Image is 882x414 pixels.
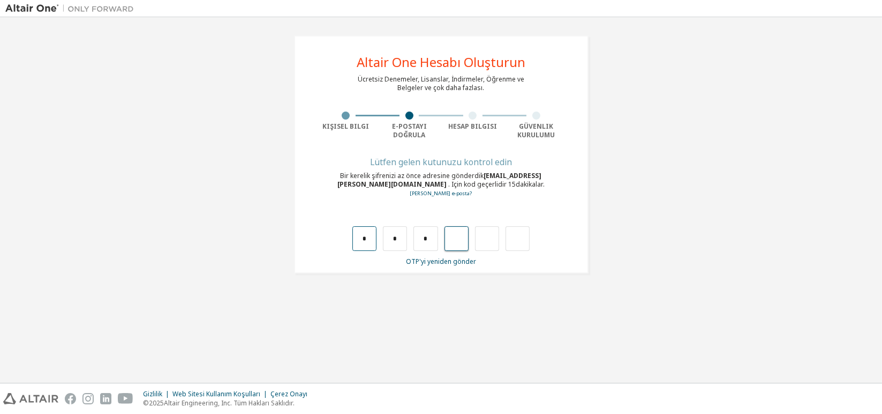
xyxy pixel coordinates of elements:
[143,398,314,408] p: © 2025 Altair Engineering, Inc. Tüm Hakları Saklıdır.
[504,122,568,139] div: Güvenlik Kurulumu
[65,393,76,404] img: facebook.svg
[441,122,505,131] div: Hesap Bilgisi
[172,390,270,398] div: Web Sitesi Kullanım Koşulları
[3,393,58,404] img: altair_logo.svg
[378,122,441,139] div: E-postayı Doğrula
[314,122,378,131] div: Kişisel Bilgi
[410,190,472,197] a: Go back to the registration form
[118,393,133,404] img: youtube.svg
[5,3,139,14] img: Altair One
[337,171,542,189] span: [EMAIL_ADDRESS][PERSON_NAME][DOMAIN_NAME]
[100,393,111,404] img: linkedin.svg
[270,390,314,398] div: Çerez Onayı
[143,390,172,398] div: Gizlilik
[314,172,568,198] div: Bir kerelik şifrenizi az önce adresine gönderdik . Için kod geçerlidir 15 dakikalar.
[82,393,94,404] img: instagram.svg
[358,75,524,92] div: Ücretsiz Denemeler, Lisanslar, İndirmeler, Öğrenme ve Belgeler ve çok daha fazlası.
[314,159,568,165] div: Lütfen gelen kutunuzu kontrol edin
[357,56,525,69] div: Altair One Hesabı Oluşturun
[406,257,476,266] a: OTP'yi yeniden gönder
